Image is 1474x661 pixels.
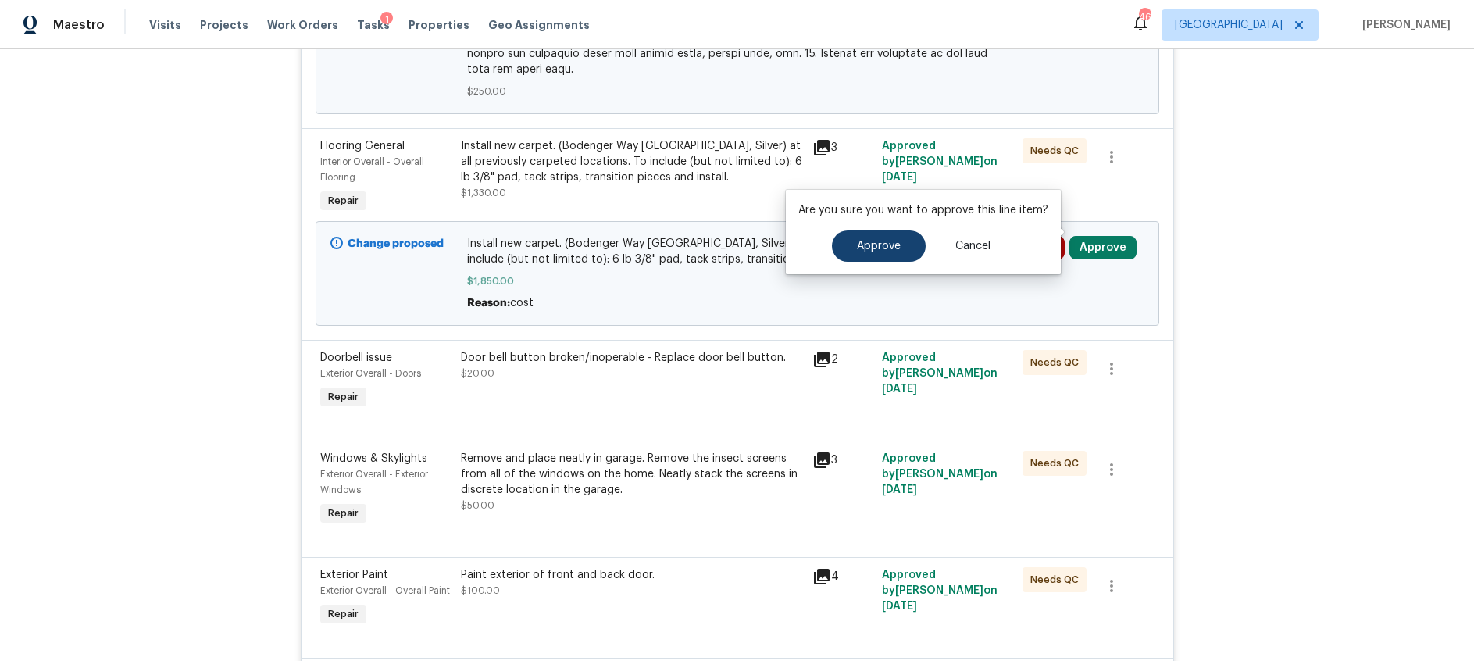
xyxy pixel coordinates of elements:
[882,484,917,495] span: [DATE]
[882,384,917,395] span: [DATE]
[461,586,500,595] span: $100.00
[267,17,338,33] span: Work Orders
[320,141,405,152] span: Flooring General
[882,172,917,183] span: [DATE]
[857,241,901,252] span: Approve
[461,138,803,185] div: Install new carpet. (Bodenger Way [GEOGRAPHIC_DATA], Silver) at all previously carpeted locations...
[1030,572,1085,588] span: Needs QC
[320,157,424,182] span: Interior Overall - Overall Flooring
[1175,17,1283,33] span: [GEOGRAPHIC_DATA]
[322,606,365,622] span: Repair
[53,17,105,33] span: Maestro
[882,352,998,395] span: Approved by [PERSON_NAME] on
[322,193,365,209] span: Repair
[467,273,1007,289] span: $1,850.00
[322,389,365,405] span: Repair
[812,138,873,157] div: 3
[1356,17,1451,33] span: [PERSON_NAME]
[510,298,534,309] span: cost
[488,17,590,33] span: Geo Assignments
[467,236,1007,267] span: Install new carpet. (Bodenger Way [GEOGRAPHIC_DATA], Silver) at all previously carpeted locations...
[882,601,917,612] span: [DATE]
[461,350,803,366] div: Door bell button broken/inoperable - Replace door bell button.
[461,451,803,498] div: Remove and place neatly in garage. Remove the insect screens from all of the windows on the home....
[1030,355,1085,370] span: Needs QC
[461,567,803,583] div: Paint exterior of front and back door.
[812,350,873,369] div: 2
[461,369,494,378] span: $20.00
[380,12,393,27] div: 1
[1030,143,1085,159] span: Needs QC
[955,241,990,252] span: Cancel
[812,451,873,470] div: 3
[798,202,1048,218] p: Are you sure you want to approve this line item?
[467,298,510,309] span: Reason:
[320,369,421,378] span: Exterior Overall - Doors
[1069,236,1137,259] button: Approve
[812,567,873,586] div: 4
[320,570,388,581] span: Exterior Paint
[320,470,428,495] span: Exterior Overall - Exterior Windows
[467,84,1007,99] span: $250.00
[320,352,392,363] span: Doorbell issue
[461,188,506,198] span: $1,330.00
[348,238,444,249] b: Change proposed
[357,20,390,30] span: Tasks
[882,453,998,495] span: Approved by [PERSON_NAME] on
[409,17,469,33] span: Properties
[149,17,181,33] span: Visits
[1139,9,1150,25] div: 46
[930,230,1015,262] button: Cancel
[322,506,365,521] span: Repair
[320,586,450,595] span: Exterior Overall - Overall Paint
[882,570,998,612] span: Approved by [PERSON_NAME] on
[320,453,427,464] span: Windows & Skylights
[1030,456,1085,471] span: Needs QC
[882,141,998,183] span: Approved by [PERSON_NAME] on
[200,17,248,33] span: Projects
[461,501,494,510] span: $50.00
[832,230,926,262] button: Approve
